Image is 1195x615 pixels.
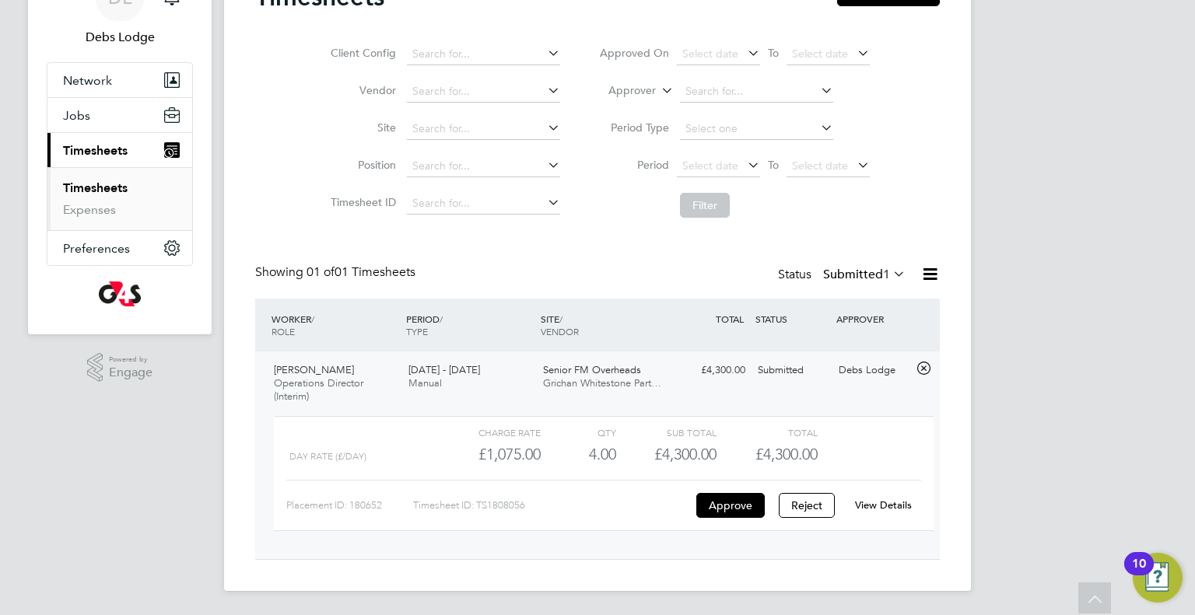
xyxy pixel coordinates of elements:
span: VENDOR [541,325,579,337]
span: Manual [408,376,442,390]
span: Select date [682,47,738,61]
a: Powered byEngage [87,353,153,383]
div: Sub Total [616,423,717,442]
div: Status [778,264,909,286]
span: Day Rate (£/day) [289,451,366,462]
span: Timesheets [63,143,128,158]
input: Search for... [407,155,560,177]
div: Timesheet ID: TS1808056 [413,493,692,518]
label: Vendor [326,83,396,97]
span: / [311,313,314,325]
button: Preferences [47,231,192,265]
span: To [763,43,783,63]
label: Period [599,158,669,172]
span: Grichan Whitestone Part… [543,376,661,390]
label: Client Config [326,46,396,60]
span: ROLE [272,325,295,337]
div: £4,300.00 [671,358,752,383]
label: Timesheet ID [326,195,396,209]
div: 4.00 [541,442,616,467]
span: Select date [682,159,738,173]
span: Powered by [109,353,152,366]
input: Search for... [407,193,560,215]
span: TOTAL [716,313,744,325]
span: Select date [792,47,848,61]
label: Period Type [599,121,669,135]
a: Expenses [63,202,116,217]
span: Senior FM Overheads [543,363,641,376]
label: Approver [586,83,656,99]
span: Debs Lodge [47,28,193,47]
span: Engage [109,366,152,379]
div: SITE [537,305,671,345]
span: Preferences [63,241,130,256]
div: 10 [1132,564,1146,584]
button: Timesheets [47,133,192,167]
div: Timesheets [47,167,192,230]
span: Network [63,73,112,88]
button: Reject [779,493,835,518]
div: PERIOD [402,305,537,345]
span: TYPE [406,325,428,337]
label: Position [326,158,396,172]
span: Select date [792,159,848,173]
button: Open Resource Center, 10 new notifications [1133,553,1183,603]
span: [PERSON_NAME] [274,363,354,376]
span: £4,300.00 [755,445,818,463]
label: Approved On [599,46,669,60]
span: 1 [883,267,890,282]
button: Network [47,63,192,97]
input: Search for... [407,44,560,65]
a: Timesheets [63,180,128,195]
label: Site [326,121,396,135]
img: g4s-logo-retina.png [99,281,141,306]
button: Approve [696,493,765,518]
div: APPROVER [832,305,913,333]
div: Debs Lodge [832,358,913,383]
div: £1,075.00 [440,442,541,467]
label: Submitted [823,267,906,282]
span: / [559,313,562,325]
input: Search for... [407,118,560,140]
span: 01 Timesheets [307,264,415,280]
div: Submitted [752,358,832,383]
span: Jobs [63,108,90,123]
input: Select one [680,118,833,140]
div: £4,300.00 [616,442,717,467]
span: [DATE] - [DATE] [408,363,480,376]
div: QTY [541,423,616,442]
div: WORKER [268,305,402,345]
input: Search for... [680,81,833,103]
div: Placement ID: 180652 [286,493,413,518]
span: / [440,313,443,325]
div: STATUS [752,305,832,333]
span: Operations Director (Interim) [274,376,363,403]
span: 01 of [307,264,335,280]
button: Filter [680,193,730,218]
span: To [763,155,783,175]
div: Charge rate [440,423,541,442]
div: Showing [255,264,419,281]
div: Total [717,423,817,442]
a: Go to home page [47,281,193,306]
button: Jobs [47,98,192,132]
input: Search for... [407,81,560,103]
a: View Details [855,498,912,512]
